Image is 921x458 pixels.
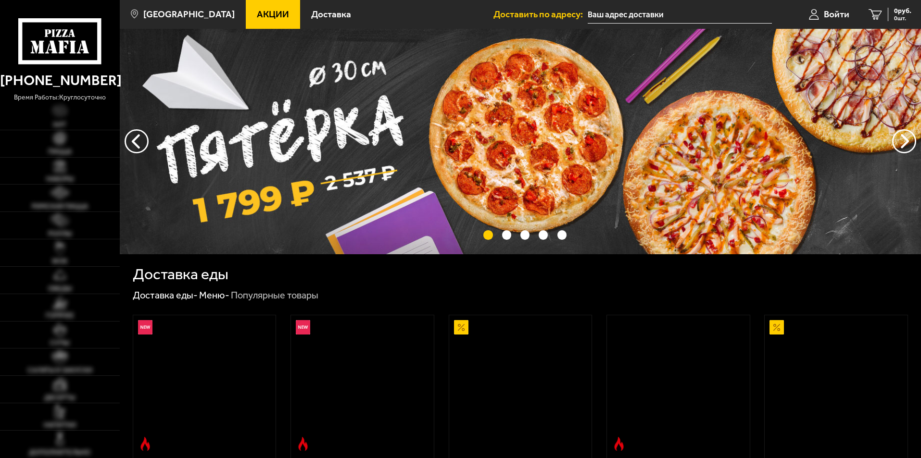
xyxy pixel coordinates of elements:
span: WOK [52,258,68,265]
a: АкционныйАль-Шам 25 см (тонкое тесто) [449,315,592,456]
div: Популярные товары [231,289,318,302]
a: НовинкаОстрое блюдоРимская с мясным ассорти [291,315,434,456]
button: точки переключения [483,230,492,239]
span: Салаты и закуски [27,367,92,374]
button: точки переключения [557,230,567,239]
span: Акции [257,10,289,19]
span: Напитки [44,422,76,429]
button: следующий [125,129,149,153]
h1: Доставка еды [133,267,228,282]
img: Акционный [770,320,784,334]
button: точки переключения [520,230,530,239]
a: АкционныйПепперони 25 см (толстое с сыром) [765,315,908,456]
input: Ваш адрес доставки [588,6,772,24]
a: Острое блюдоБиф чили 25 см (толстое с сыром) [607,315,750,456]
img: Острое блюдо [138,437,152,451]
a: НовинкаОстрое блюдоРимская с креветками [133,315,276,456]
a: Меню- [199,289,229,301]
a: Доставка еды- [133,289,198,301]
button: точки переключения [502,230,511,239]
span: Доставить по адресу: [493,10,588,19]
button: точки переключения [539,230,548,239]
span: 0 шт. [894,15,911,21]
span: Доставка [311,10,351,19]
button: предыдущий [892,129,916,153]
span: Обеды [48,285,72,292]
span: Роллы [48,231,72,237]
span: Римская пицца [32,203,88,210]
span: Горячее [46,312,74,319]
img: Новинка [296,320,310,334]
span: Наборы [46,176,74,183]
img: Острое блюдо [296,437,310,451]
span: Хит [53,122,66,128]
span: 0 руб. [894,8,911,14]
img: Акционный [454,320,468,334]
img: Острое блюдо [612,437,626,451]
span: Дополнительно [29,449,90,456]
span: Войти [824,10,849,19]
span: Пицца [48,149,72,155]
span: Десерты [44,395,75,401]
span: Супы [50,340,69,347]
span: [GEOGRAPHIC_DATA] [143,10,235,19]
img: Новинка [138,320,152,334]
